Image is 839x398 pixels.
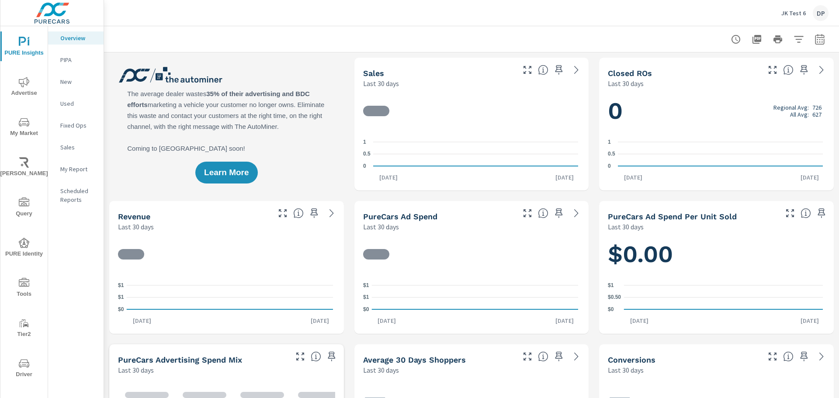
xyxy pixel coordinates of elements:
span: The number of dealer-specified goals completed by a visitor. [Source: This data is provided by th... [783,351,794,362]
span: Save this to your personalized report [307,206,321,220]
text: 1 [608,139,611,145]
span: Average cost of advertising per each vehicle sold at the dealer over the selected date range. The... [801,208,811,218]
button: Make Fullscreen [766,63,780,77]
button: Learn More [195,162,257,183]
button: Make Fullscreen [293,350,307,363]
div: Sales [48,141,104,154]
p: Sales [60,143,97,152]
text: $1 [608,282,614,288]
p: JK Test 6 [781,9,806,17]
span: Total sales revenue over the selected date range. [Source: This data is sourced from the dealer’s... [293,208,304,218]
button: Apply Filters [790,31,808,48]
p: [DATE] [549,173,580,182]
div: My Report [48,163,104,176]
text: $1 [118,282,124,288]
h5: PureCars Ad Spend Per Unit Sold [608,212,737,221]
span: My Market [3,117,45,138]
button: Make Fullscreen [520,350,534,363]
text: 0 [363,163,366,169]
p: All Avg: [790,111,809,118]
h5: PureCars Advertising Spend Mix [118,355,242,364]
div: PIPA [48,53,104,66]
button: Make Fullscreen [520,63,534,77]
p: [DATE] [127,316,157,325]
p: Last 30 days [118,365,154,375]
span: Number of vehicles sold by the dealership over the selected date range. [Source: This data is sou... [538,65,548,75]
p: Used [60,99,97,108]
p: [DATE] [794,316,825,325]
button: Make Fullscreen [783,206,797,220]
div: Fixed Ops [48,119,104,132]
a: See more details in report [815,63,829,77]
div: DP [813,5,829,21]
div: Scheduled Reports [48,184,104,206]
h5: Revenue [118,212,150,221]
span: Save this to your personalized report [552,206,566,220]
p: New [60,77,97,86]
text: $1 [363,282,369,288]
p: [DATE] [549,316,580,325]
span: Learn More [204,169,249,177]
span: Total cost of media for all PureCars channels for the selected dealership group over the selected... [538,208,548,218]
p: [DATE] [305,316,335,325]
h1: $0.00 [608,239,825,269]
p: Last 30 days [363,221,399,232]
button: Print Report [769,31,787,48]
span: Save this to your personalized report [815,206,829,220]
button: Make Fullscreen [276,206,290,220]
text: 0.5 [608,151,615,157]
span: PURE Identity [3,238,45,259]
text: 0.5 [363,151,371,157]
p: [DATE] [624,316,655,325]
button: Make Fullscreen [520,206,534,220]
text: $0 [363,306,369,312]
button: Select Date Range [811,31,829,48]
span: Query [3,197,45,219]
span: Save this to your personalized report [797,350,811,363]
span: PURE Insights [3,37,45,58]
h5: PureCars Ad Spend [363,212,437,221]
h5: Average 30 Days Shoppers [363,355,466,364]
button: "Export Report to PDF" [748,31,766,48]
text: $1 [363,294,369,301]
span: A rolling 30 day total of daily Shoppers on the dealership website, averaged over the selected da... [538,351,548,362]
a: See more details in report [569,350,583,363]
text: 1 [363,139,366,145]
text: $1 [118,294,124,301]
p: [DATE] [794,173,825,182]
span: Tier2 [3,318,45,339]
span: Save this to your personalized report [797,63,811,77]
p: Last 30 days [608,78,644,89]
p: Regional Avg: [773,104,809,111]
div: New [48,75,104,88]
span: This table looks at how you compare to the amount of budget you spend per channel as opposed to y... [311,351,321,362]
div: Used [48,97,104,110]
p: Scheduled Reports [60,187,97,204]
p: 627 [812,111,822,118]
p: Last 30 days [608,221,644,232]
a: See more details in report [815,350,829,363]
span: Save this to your personalized report [325,350,339,363]
text: $0 [118,306,124,312]
text: $0 [608,306,614,312]
p: Last 30 days [363,365,399,375]
p: Last 30 days [608,365,644,375]
p: [DATE] [371,316,402,325]
div: Overview [48,31,104,45]
a: See more details in report [325,206,339,220]
p: Last 30 days [363,78,399,89]
span: [PERSON_NAME] [3,157,45,179]
span: Number of Repair Orders Closed by the selected dealership group over the selected time range. [So... [783,65,794,75]
p: My Report [60,165,97,173]
button: Make Fullscreen [766,350,780,363]
h5: Closed ROs [608,69,652,78]
span: Advertise [3,77,45,98]
a: See more details in report [569,63,583,77]
h5: Sales [363,69,384,78]
span: Tools [3,278,45,299]
h1: 0 [608,96,825,126]
p: Fixed Ops [60,121,97,130]
p: [DATE] [618,173,648,182]
text: 0 [608,163,611,169]
span: Save this to your personalized report [552,350,566,363]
